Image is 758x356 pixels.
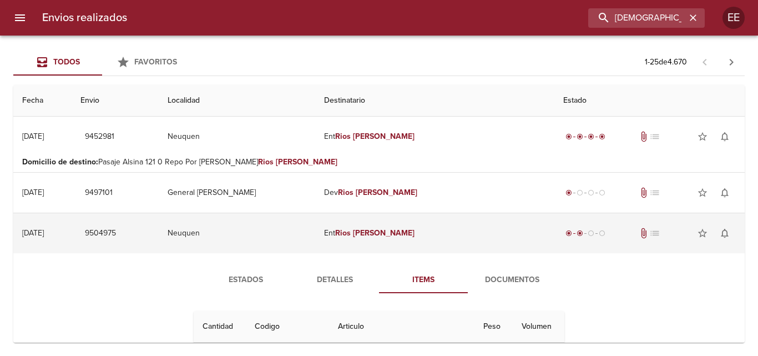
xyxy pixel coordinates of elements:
p: Pasaje Alsina 121 0 Repo Por [PERSON_NAME] [22,157,736,168]
span: radio_button_unchecked [599,189,605,196]
em: Rios [335,228,351,238]
span: Tiene documentos adjuntos [638,187,649,198]
div: Generado [563,187,608,198]
span: radio_button_checked [599,133,605,140]
em: [PERSON_NAME] [356,188,417,197]
span: radio_button_checked [565,230,572,237]
span: Documentos [474,273,550,287]
th: Destinatario [315,85,554,117]
span: Estados [208,273,284,287]
th: Localidad [159,85,315,117]
span: No tiene pedido asociado [649,228,660,239]
span: Favoritos [134,57,177,67]
button: Agregar a favoritos [691,126,714,148]
button: Activar notificaciones [714,182,736,204]
span: Pagina siguiente [718,49,745,76]
span: star_border [697,131,708,142]
button: Activar notificaciones [714,126,736,148]
td: Ent [315,117,554,157]
em: [PERSON_NAME] [276,157,337,167]
button: Agregar a favoritos [691,222,714,244]
th: Articulo [329,311,474,343]
span: Items [386,273,461,287]
span: radio_button_checked [577,230,583,237]
span: star_border [697,228,708,239]
button: 9497101 [80,183,117,203]
span: radio_button_checked [565,133,572,140]
span: notifications_none [719,131,730,142]
div: EE [722,7,745,29]
th: Cantidad [194,311,246,343]
em: Rios [335,132,351,141]
th: Codigo [246,311,329,343]
td: Neuquen [159,117,315,157]
td: Dev [315,173,554,213]
em: [PERSON_NAME] [353,132,415,141]
div: Tabs Envios [13,49,191,76]
span: 9452981 [85,130,114,144]
span: radio_button_checked [577,133,583,140]
button: menu [7,4,33,31]
th: Peso [474,311,512,343]
span: radio_button_unchecked [588,230,594,237]
td: General [PERSON_NAME] [159,173,315,213]
span: Pagina anterior [691,56,718,67]
span: star_border [697,187,708,198]
span: radio_button_checked [565,189,572,196]
th: Envio [72,85,159,117]
button: Activar notificaciones [714,222,736,244]
span: No tiene pedido asociado [649,187,660,198]
span: radio_button_unchecked [588,189,594,196]
span: Tiene documentos adjuntos [638,131,649,142]
button: Agregar a favoritos [691,182,714,204]
div: [DATE] [22,228,44,238]
span: 9504975 [85,227,116,240]
em: Rios [338,188,353,197]
div: [DATE] [22,188,44,197]
button: 9504975 [80,223,120,244]
span: No tiene pedido asociado [649,131,660,142]
span: Tiene documentos adjuntos [638,228,649,239]
em: Rios [258,157,274,167]
span: Todos [53,57,80,67]
span: radio_button_unchecked [599,230,605,237]
button: 9452981 [80,127,119,147]
th: Fecha [13,85,72,117]
span: 9497101 [85,186,113,200]
th: Volumen [513,311,564,343]
input: buscar [588,8,686,28]
th: Estado [554,85,745,117]
td: Ent [315,213,554,253]
p: 1 - 25 de 4.670 [645,57,687,68]
span: notifications_none [719,228,730,239]
span: radio_button_unchecked [577,189,583,196]
td: Neuquen [159,213,315,253]
span: radio_button_checked [588,133,594,140]
b: Domicilio de destino : [22,157,98,167]
span: notifications_none [719,187,730,198]
div: Tabs detalle de guia [201,267,557,293]
div: [DATE] [22,132,44,141]
span: Detalles [297,273,372,287]
div: Entregado [563,131,608,142]
h6: Envios realizados [42,9,127,27]
div: Despachado [563,228,608,239]
em: [PERSON_NAME] [353,228,415,238]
